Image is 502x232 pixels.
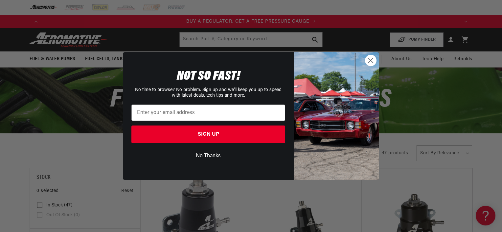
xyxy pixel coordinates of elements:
[131,105,285,121] input: Enter your email address
[131,150,285,162] button: No Thanks
[294,52,379,180] img: 85cdd541-2605-488b-b08c-a5ee7b438a35.jpeg
[135,87,282,98] span: No time to browse? No problem. Sign up and we'll keep you up to speed with latest deals, tech tip...
[365,55,377,66] button: Close dialog
[177,70,240,83] span: NOT SO FAST!
[131,126,285,143] button: SIGN UP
